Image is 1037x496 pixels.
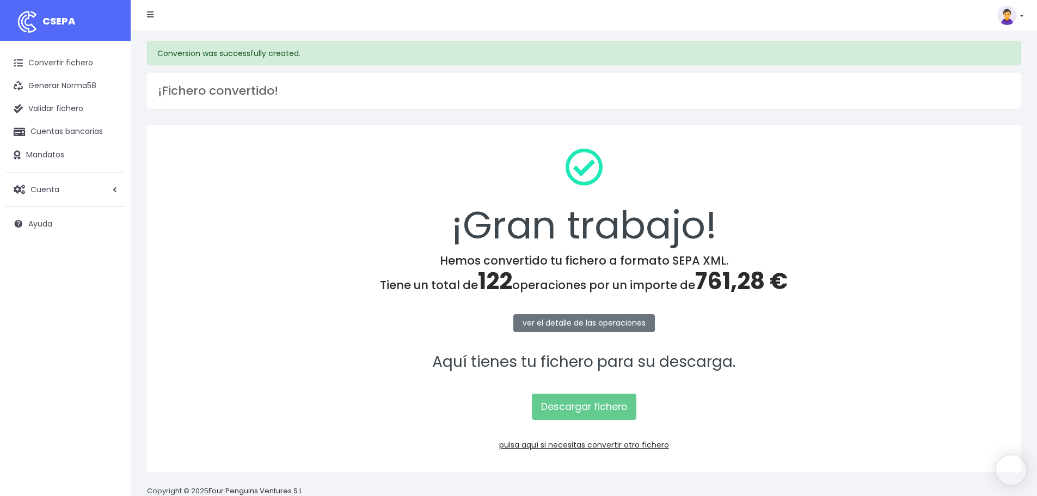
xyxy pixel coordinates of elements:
[513,314,655,332] a: ver el detalle de las operaciones
[14,8,41,35] img: logo
[147,41,1021,65] div: Conversion was successfully created.
[499,439,669,450] a: pulsa aquí si necesitas convertir otro fichero
[695,265,788,297] span: 761,28 €
[532,394,636,420] a: Descargar fichero
[5,212,125,235] a: Ayuda
[161,139,1007,254] div: ¡Gran trabajo!
[208,486,304,496] a: Four Penguins Ventures S.L.
[5,52,125,75] a: Convertir fichero
[158,84,1010,98] h3: ¡Fichero convertido!
[5,178,125,201] a: Cuenta
[478,265,512,297] span: 122
[161,350,1007,375] p: Aquí tienes tu fichero para su descarga.
[5,120,125,143] a: Cuentas bancarias
[28,218,52,229] span: Ayuda
[5,97,125,120] a: Validar fichero
[5,144,125,167] a: Mandatos
[161,254,1007,295] h4: Hemos convertido tu fichero a formato SEPA XML. Tiene un total de operaciones por un importe de
[42,14,76,28] span: CSEPA
[30,183,59,194] span: Cuenta
[997,5,1017,25] img: profile
[5,75,125,97] a: Generar Norma58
